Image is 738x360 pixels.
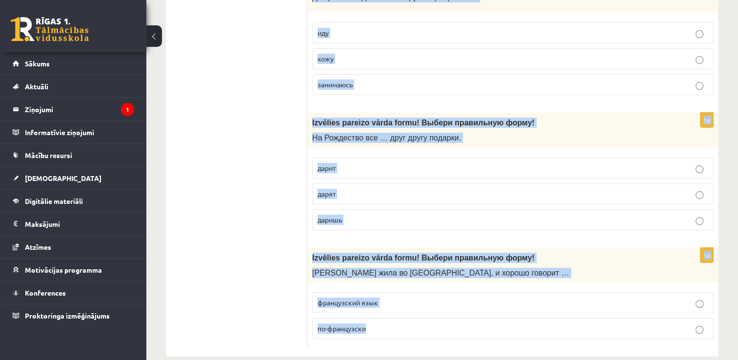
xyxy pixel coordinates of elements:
a: Rīgas 1. Tālmācības vidusskola [11,17,89,41]
span: иду [318,28,329,37]
span: Aktuāli [25,82,48,91]
span: Izvēlies pareizo vārda formu! Выбери правильную форму! [312,254,535,262]
a: Aktuāli [13,75,134,98]
p: 1p [700,247,714,263]
span: Sākums [25,59,50,68]
span: [PERSON_NAME] жила во [GEOGRAPHIC_DATA], и хорошо говорит … [312,269,569,277]
span: Izvēlies pareizo vārda formu! Выбери правильную форму! [312,119,535,127]
input: дарит [696,165,703,173]
span: [DEMOGRAPHIC_DATA] [25,174,101,182]
a: Sākums [13,52,134,75]
input: дарят [696,191,703,199]
span: по-французски [318,324,366,333]
span: Digitālie materiāli [25,197,83,205]
legend: Informatīvie ziņojumi [25,121,134,143]
span: французский язык [318,298,378,307]
input: по-французски [696,326,703,334]
span: дарят [318,189,336,198]
span: хожу [318,54,334,63]
input: иду [696,30,703,38]
span: Mācību resursi [25,151,72,160]
span: Proktoringa izmēģinājums [25,311,110,320]
a: Ziņojumi1 [13,98,134,120]
span: Motivācijas programma [25,265,102,274]
legend: Ziņojumi [25,98,134,120]
span: занимаюсь [318,80,353,89]
a: Motivācijas programma [13,259,134,281]
span: Konferences [25,288,66,297]
span: Atzīmes [25,242,51,251]
span: На Рождество все … друг другу подарки. [312,134,461,142]
span: даришь [318,215,342,224]
input: французский язык [696,300,703,308]
a: Digitālie materiāli [13,190,134,212]
input: даришь [696,217,703,225]
a: Proktoringa izmēģinājums [13,304,134,327]
a: [DEMOGRAPHIC_DATA] [13,167,134,189]
input: занимаюсь [696,82,703,90]
p: 1p [700,112,714,128]
a: Informatīvie ziņojumi [13,121,134,143]
a: Maksājumi [13,213,134,235]
a: Konferences [13,281,134,304]
input: хожу [696,56,703,64]
a: Atzīmes [13,236,134,258]
span: дарит [318,163,336,172]
legend: Maksājumi [25,213,134,235]
i: 1 [121,103,134,116]
a: Mācību resursi [13,144,134,166]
